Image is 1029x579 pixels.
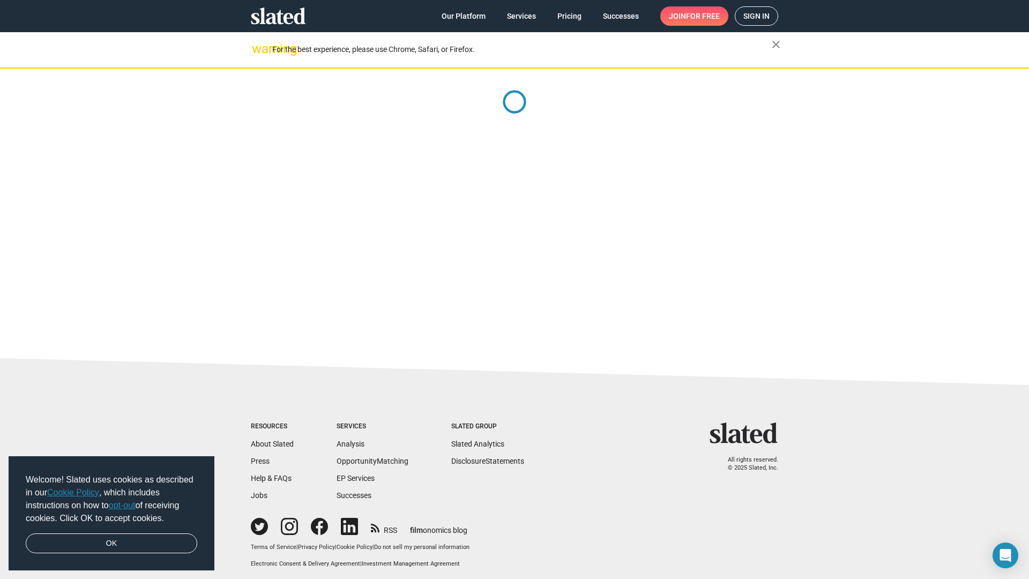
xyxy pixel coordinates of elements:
[252,42,265,55] mat-icon: warning
[993,543,1018,568] div: Open Intercom Messenger
[507,6,536,26] span: Services
[251,422,294,431] div: Resources
[251,440,294,448] a: About Slated
[451,457,524,465] a: DisclosureStatements
[251,474,292,482] a: Help & FAQs
[371,519,397,536] a: RSS
[603,6,639,26] span: Successes
[296,544,298,551] span: |
[9,456,214,571] div: cookieconsent
[335,544,337,551] span: |
[47,488,99,497] a: Cookie Policy
[337,474,375,482] a: EP Services
[251,544,296,551] a: Terms of Service
[686,6,720,26] span: for free
[442,6,486,26] span: Our Platform
[557,6,581,26] span: Pricing
[272,42,772,57] div: For the best experience, please use Chrome, Safari, or Firefox.
[337,491,371,500] a: Successes
[669,6,720,26] span: Join
[410,517,467,536] a: filmonomics blog
[360,560,362,567] span: |
[660,6,728,26] a: Joinfor free
[735,6,778,26] a: Sign in
[337,440,364,448] a: Analysis
[498,6,545,26] a: Services
[362,560,460,567] a: Investment Management Agreement
[410,526,423,535] span: film
[770,38,782,51] mat-icon: close
[26,533,197,554] a: dismiss cookie message
[337,457,408,465] a: OpportunityMatching
[337,422,408,431] div: Services
[451,422,524,431] div: Slated Group
[251,491,267,500] a: Jobs
[743,7,770,25] span: Sign in
[372,544,374,551] span: |
[549,6,590,26] a: Pricing
[594,6,647,26] a: Successes
[451,440,504,448] a: Slated Analytics
[717,456,778,472] p: All rights reserved. © 2025 Slated, Inc.
[374,544,469,552] button: Do not sell my personal information
[251,457,270,465] a: Press
[337,544,372,551] a: Cookie Policy
[26,473,197,525] span: Welcome! Slated uses cookies as described in our , which includes instructions on how to of recei...
[298,544,335,551] a: Privacy Policy
[251,560,360,567] a: Electronic Consent & Delivery Agreement
[433,6,494,26] a: Our Platform
[109,501,136,510] a: opt-out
